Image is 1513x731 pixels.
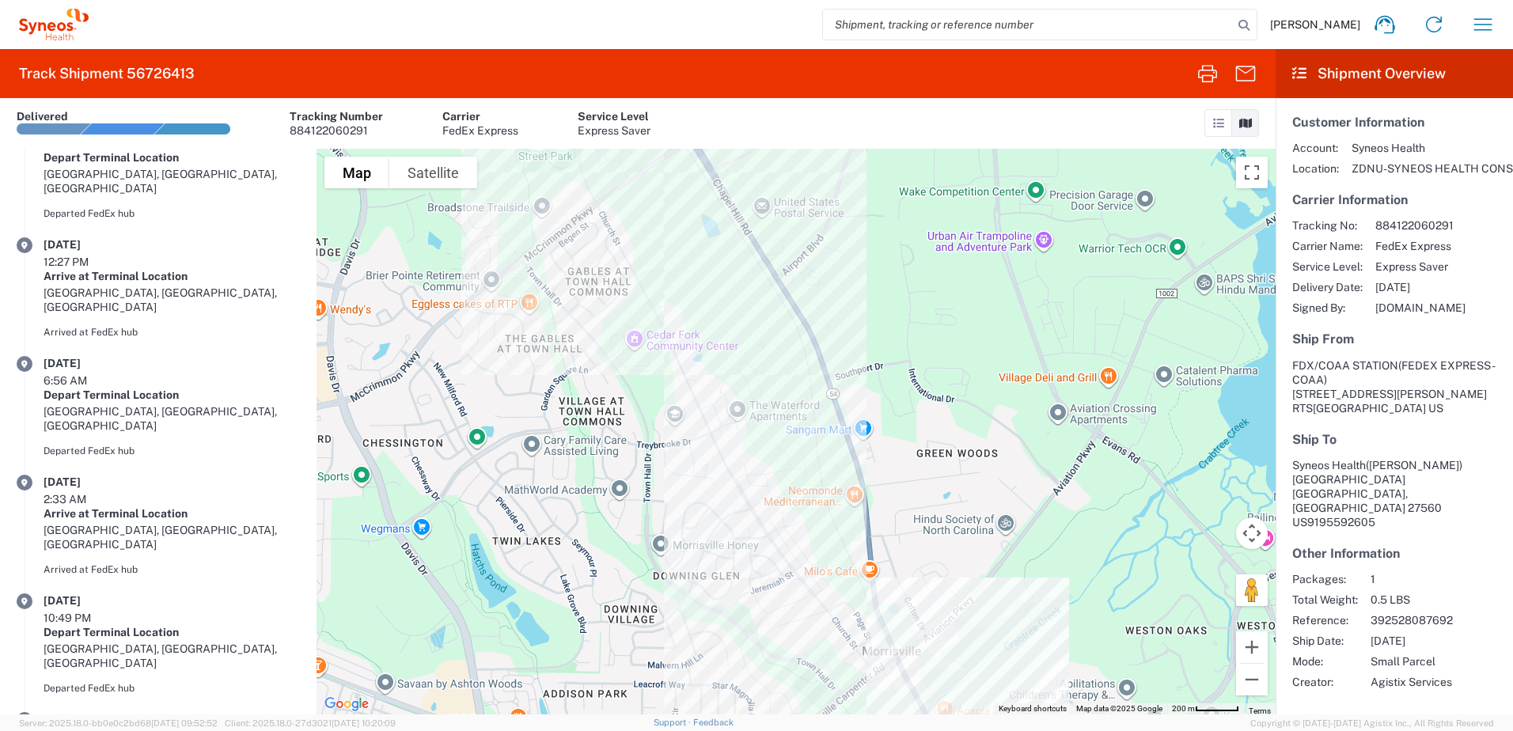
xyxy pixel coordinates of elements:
span: FDX/COAA STATION [1292,359,1398,372]
h5: Ship To [1292,432,1496,447]
address: [GEOGRAPHIC_DATA], [GEOGRAPHIC_DATA] 27560 US [1292,458,1496,529]
button: Map Scale: 200 m per 52 pixels [1167,703,1244,714]
span: [DATE] 09:52:52 [151,718,218,728]
div: [GEOGRAPHIC_DATA], [GEOGRAPHIC_DATA], [GEOGRAPHIC_DATA] [44,642,300,670]
a: Terms [1249,706,1271,715]
div: 2:33 AM [44,492,123,506]
span: Delivery Date: [1292,280,1363,294]
div: [DATE] [44,237,123,252]
input: Shipment, tracking or reference number [823,9,1233,40]
div: Tracking Number [290,109,383,123]
span: 0.5 LBS [1371,593,1453,607]
div: 6:56 AM [44,373,123,388]
span: [PERSON_NAME] [1270,17,1360,32]
div: Arrive at Terminal Location [44,269,300,283]
div: [GEOGRAPHIC_DATA], [GEOGRAPHIC_DATA], [GEOGRAPHIC_DATA] [44,286,300,314]
div: Express Saver [578,123,650,138]
div: Depart Terminal Location [44,625,300,639]
div: 10:49 PM [44,611,123,625]
span: [STREET_ADDRESS][PERSON_NAME] RTS [1292,388,1487,415]
div: [GEOGRAPHIC_DATA], [GEOGRAPHIC_DATA], [GEOGRAPHIC_DATA] [44,523,300,551]
div: [DATE] [44,356,123,370]
span: FedEx Express [1375,239,1466,253]
span: Ship Date: [1292,634,1358,648]
a: Support [654,718,693,727]
div: Depart Terminal Location [44,388,300,402]
h5: Other Information [1292,546,1496,561]
header: Shipment Overview [1276,49,1513,98]
span: Server: 2025.18.0-bb0e0c2bd68 [19,718,218,728]
div: FedEx Express [442,123,518,138]
a: Open this area in Google Maps (opens a new window) [320,694,373,714]
img: Google [320,694,373,714]
button: Show street map [324,157,389,188]
span: Map data ©2025 Google [1076,704,1162,713]
span: Creator: [1292,675,1358,689]
div: Departed FedEx hub [44,444,300,458]
span: Signed By: [1292,301,1363,315]
span: [DOMAIN_NAME] [1375,301,1466,315]
div: Carrier [442,109,518,123]
span: [DATE] [1375,280,1466,294]
button: Keyboard shortcuts [999,703,1067,714]
div: [GEOGRAPHIC_DATA], [GEOGRAPHIC_DATA], [GEOGRAPHIC_DATA] [44,404,300,433]
span: 392528087692 [1371,613,1453,627]
span: Carrier Name: [1292,239,1363,253]
span: Mode: [1292,654,1358,669]
span: Express Saver [1375,259,1466,274]
h5: Ship From [1292,331,1496,347]
div: Delivered [17,109,68,123]
span: Agistix Services [1371,675,1453,689]
div: Arrived at FedEx hub [44,325,300,339]
span: Account: [1292,141,1339,155]
h2: Track Shipment 56726413 [19,64,195,83]
button: Zoom in [1236,631,1268,663]
button: Map camera controls [1236,517,1268,549]
div: [DATE] [44,712,123,726]
div: Arrive at Terminal Location [44,506,300,521]
div: [DATE] [44,475,123,489]
div: Depart Terminal Location [44,150,300,165]
button: Drag Pegman onto the map to open Street View [1236,574,1268,606]
div: Departed FedEx hub [44,206,300,221]
div: 884122060291 [290,123,383,138]
span: Reference: [1292,613,1358,627]
span: 200 m [1172,704,1195,713]
h5: Carrier Information [1292,192,1496,207]
button: Show satellite imagery [389,157,477,188]
span: 1 [1371,572,1453,586]
div: 12:27 PM [44,255,123,269]
h5: Customer Information [1292,115,1496,130]
span: 884122060291 [1375,218,1466,233]
span: Small Parcel [1371,654,1453,669]
span: 9195592605 [1307,516,1375,528]
div: Departed FedEx hub [44,681,300,695]
a: Feedback [693,718,734,727]
span: Total Weight: [1292,593,1358,607]
div: Arrived at FedEx hub [44,562,300,577]
span: [DATE] 10:20:09 [332,718,396,728]
span: Tracking No: [1292,218,1363,233]
span: Syneos Health [GEOGRAPHIC_DATA] [1292,459,1462,486]
span: Packages: [1292,572,1358,586]
span: Location: [1292,161,1339,176]
span: ([PERSON_NAME]) [1366,459,1462,472]
button: Zoom out [1236,664,1268,695]
span: Service Level: [1292,259,1363,274]
span: Client: 2025.18.0-27d3021 [225,718,396,728]
div: Service Level [578,109,650,123]
span: (FEDEX EXPRESS -COAA) [1292,359,1496,386]
span: Copyright © [DATE]-[DATE] Agistix Inc., All Rights Reserved [1250,716,1494,730]
address: [GEOGRAPHIC_DATA] US [1292,358,1496,415]
div: [DATE] [44,593,123,608]
span: [DATE] [1371,634,1453,648]
div: [GEOGRAPHIC_DATA], [GEOGRAPHIC_DATA], [GEOGRAPHIC_DATA] [44,167,300,195]
button: Toggle fullscreen view [1236,157,1268,188]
